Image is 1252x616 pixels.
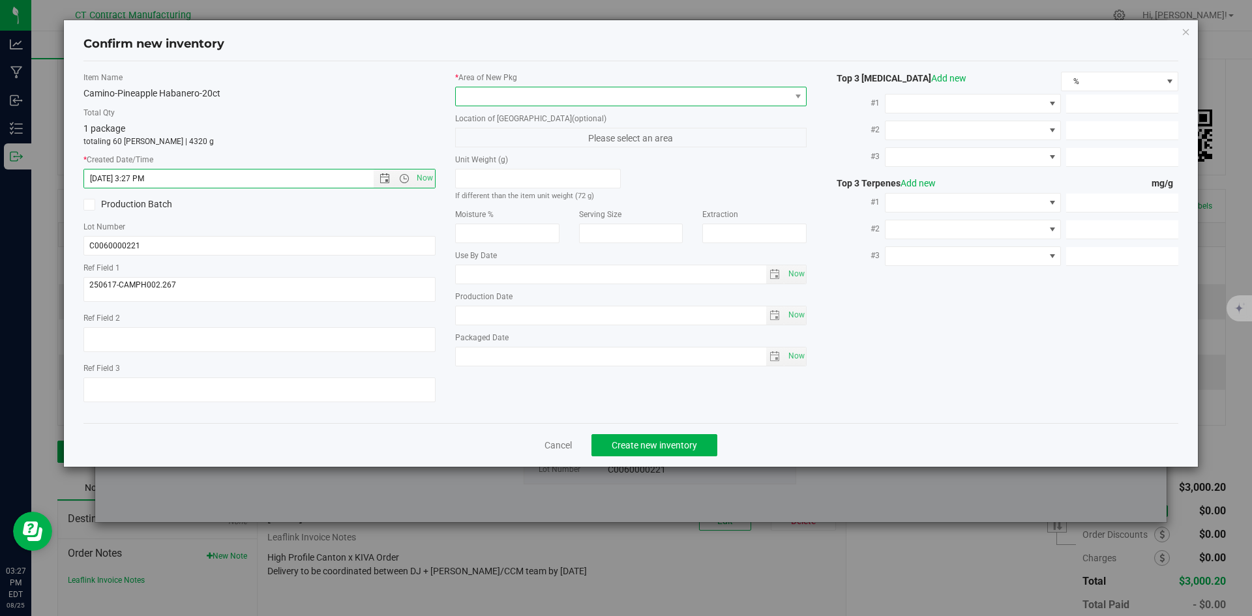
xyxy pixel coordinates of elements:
span: mg/g [1152,178,1178,188]
label: Unit Weight (g) [455,154,621,166]
span: Set Current date [785,306,807,325]
p: totaling 60 [PERSON_NAME] | 4320 g [83,136,436,147]
span: NO DATA FOUND [885,121,1061,140]
span: select [784,306,806,325]
span: select [784,265,806,284]
span: (optional) [572,114,606,123]
span: NO DATA FOUND [885,94,1061,113]
span: select [766,306,785,325]
h4: Confirm new inventory [83,36,224,53]
label: #2 [826,118,885,141]
label: Serving Size [579,209,683,220]
label: Ref Field 3 [83,362,436,374]
span: NO DATA FOUND [885,246,1061,266]
button: Create new inventory [591,434,717,456]
span: select [766,347,785,366]
span: Top 3 [MEDICAL_DATA] [826,73,966,83]
label: Moisture % [455,209,559,220]
label: Ref Field 2 [83,312,436,324]
span: Set Current date [413,169,436,188]
span: NO DATA FOUND [885,193,1061,213]
label: Production Date [455,291,807,302]
label: #1 [826,91,885,115]
span: % [1062,72,1161,91]
a: Add new [901,178,936,188]
div: Camino-Pineapple Habanero-20ct [83,87,436,100]
span: NO DATA FOUND [885,220,1061,239]
label: Total Qty [83,107,436,119]
label: #3 [826,145,885,168]
span: Please select an area [455,128,807,147]
label: Area of New Pkg [455,72,807,83]
label: Production Batch [83,198,250,211]
label: Item Name [83,72,436,83]
iframe: Resource center [13,512,52,551]
label: #1 [826,190,885,214]
small: If different than the item unit weight (72 g) [455,192,594,200]
span: select [766,265,785,284]
span: Set Current date [785,265,807,284]
span: Set Current date [785,347,807,366]
span: NO DATA FOUND [885,147,1061,167]
label: Use By Date [455,250,807,261]
span: Open the date view [374,173,396,184]
span: 1 package [83,123,125,134]
label: Packaged Date [455,332,807,344]
label: Location of [GEOGRAPHIC_DATA] [455,113,807,125]
label: Extraction [702,209,807,220]
label: #2 [826,217,885,241]
label: Ref Field 1 [83,262,436,274]
span: Create new inventory [612,440,697,450]
span: Top 3 Terpenes [826,178,936,188]
label: #3 [826,244,885,267]
label: Lot Number [83,221,436,233]
label: Created Date/Time [83,154,436,166]
a: Add new [931,73,966,83]
span: select [784,347,806,366]
span: Open the time view [393,173,415,184]
a: Cancel [544,439,572,452]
